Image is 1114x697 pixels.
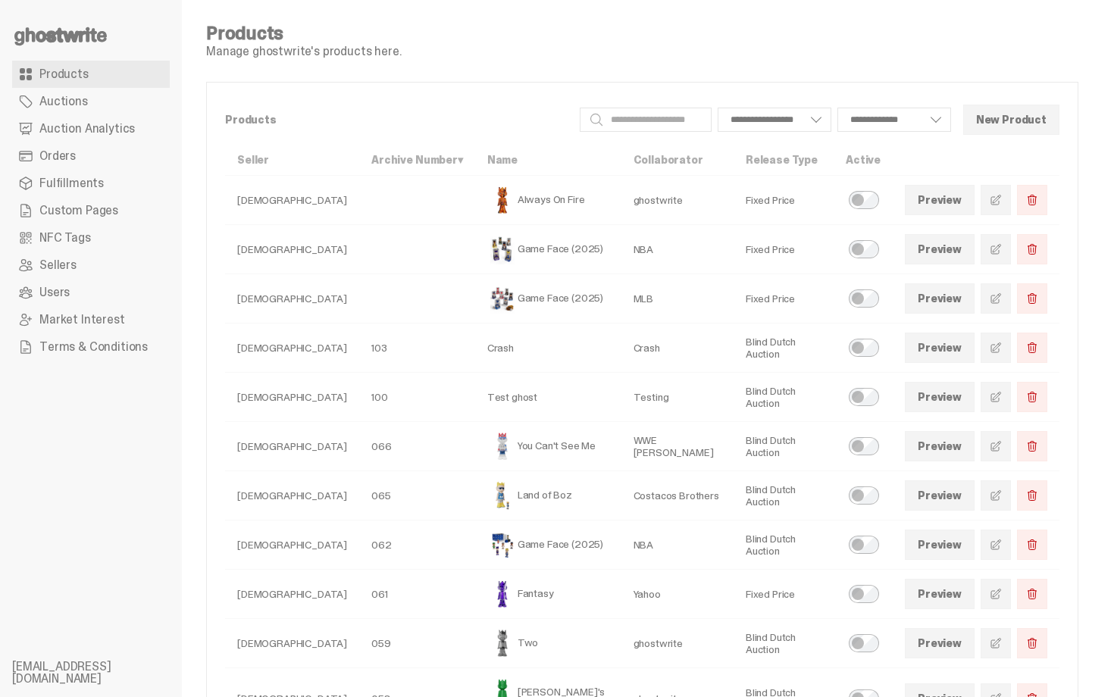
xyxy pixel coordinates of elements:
img: Two [487,628,518,658]
a: Market Interest [12,306,170,333]
button: New Product [963,105,1059,135]
td: ghostwrite [621,619,734,668]
td: Costacos Brothers [621,471,734,520]
span: Products [39,68,89,80]
img: Land of Boz [487,480,518,511]
a: Orders [12,142,170,170]
td: 066 [359,422,475,471]
span: Market Interest [39,314,125,326]
th: Seller [225,145,359,176]
td: [DEMOGRAPHIC_DATA] [225,274,359,323]
td: [DEMOGRAPHIC_DATA] [225,520,359,570]
span: Users [39,286,70,298]
td: 062 [359,520,475,570]
td: Fixed Price [734,225,834,274]
h4: Products [206,24,402,42]
a: Preview [905,480,975,511]
button: Delete Product [1017,333,1047,363]
span: ▾ [458,153,463,167]
span: NFC Tags [39,232,91,244]
a: Preview [905,234,975,264]
td: [DEMOGRAPHIC_DATA] [225,225,359,274]
td: 103 [359,323,475,373]
td: [DEMOGRAPHIC_DATA] [225,422,359,471]
td: [DEMOGRAPHIC_DATA] [225,570,359,619]
button: Delete Product [1017,283,1047,314]
td: Crash [475,323,621,373]
a: Archive Number▾ [371,153,463,167]
td: Blind Dutch Auction [734,323,834,373]
td: You Can't See Me [475,422,621,471]
img: Game Face (2025) [487,530,518,560]
img: You Can't See Me [487,431,518,461]
span: Orders [39,150,76,162]
button: Delete Product [1017,480,1047,511]
th: Name [475,145,621,176]
td: Blind Dutch Auction [734,422,834,471]
button: Delete Product [1017,530,1047,560]
span: Auction Analytics [39,123,135,135]
a: NFC Tags [12,224,170,252]
td: Two [475,619,621,668]
td: Game Face (2025) [475,225,621,274]
a: Custom Pages [12,197,170,224]
a: Users [12,279,170,306]
img: Always On Fire [487,185,518,215]
p: Manage ghostwrite's products here. [206,45,402,58]
a: Preview [905,530,975,560]
td: ghostwrite [621,176,734,225]
a: Preview [905,628,975,658]
td: Fixed Price [734,274,834,323]
td: Blind Dutch Auction [734,471,834,520]
a: Preview [905,382,975,412]
span: Fulfillments [39,177,104,189]
a: Preview [905,333,975,363]
span: Custom Pages [39,205,118,217]
button: Delete Product [1017,579,1047,609]
img: Fantasy [487,579,518,609]
td: NBA [621,225,734,274]
img: Game Face (2025) [487,234,518,264]
td: [DEMOGRAPHIC_DATA] [225,176,359,225]
a: Fulfillments [12,170,170,197]
td: 059 [359,619,475,668]
button: Delete Product [1017,185,1047,215]
th: Release Type [734,145,834,176]
a: Preview [905,579,975,609]
a: Active [846,153,881,167]
td: Fixed Price [734,176,834,225]
a: Preview [905,185,975,215]
a: Preview [905,431,975,461]
td: [DEMOGRAPHIC_DATA] [225,323,359,373]
td: Fixed Price [734,570,834,619]
span: Auctions [39,95,88,108]
td: Game Face (2025) [475,520,621,570]
td: WWE [PERSON_NAME] [621,422,734,471]
td: 100 [359,373,475,422]
td: NBA [621,520,734,570]
td: Blind Dutch Auction [734,619,834,668]
p: Products [225,114,568,125]
td: MLB [621,274,734,323]
td: Crash [621,323,734,373]
td: Blind Dutch Auction [734,373,834,422]
td: 065 [359,471,475,520]
th: Collaborator [621,145,734,176]
td: [DEMOGRAPHIC_DATA] [225,373,359,422]
a: Sellers [12,252,170,279]
button: Delete Product [1017,382,1047,412]
a: Auctions [12,88,170,115]
button: Delete Product [1017,628,1047,658]
a: Products [12,61,170,88]
td: [DEMOGRAPHIC_DATA] [225,619,359,668]
td: Blind Dutch Auction [734,520,834,570]
span: Terms & Conditions [39,341,148,353]
img: Game Face (2025) [487,283,518,314]
td: [DEMOGRAPHIC_DATA] [225,471,359,520]
td: Game Face (2025) [475,274,621,323]
td: Always On Fire [475,176,621,225]
td: 061 [359,570,475,619]
li: [EMAIL_ADDRESS][DOMAIN_NAME] [12,661,194,685]
a: Auction Analytics [12,115,170,142]
td: Test ghost [475,373,621,422]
